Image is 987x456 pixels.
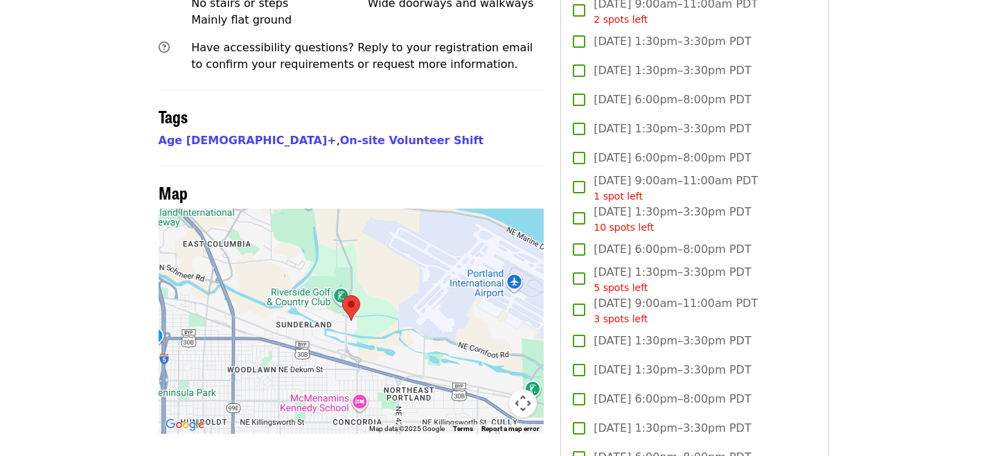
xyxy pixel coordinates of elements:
[159,134,340,147] span: ,
[594,173,758,204] span: [DATE] 9:00am–11:00am PDT
[594,191,643,202] span: 1 spot left
[594,313,648,324] span: 3 spots left
[594,333,751,349] span: [DATE] 1:30pm–3:30pm PDT
[340,134,483,147] a: On-site Volunteer Shift
[594,33,751,50] span: [DATE] 1:30pm–3:30pm PDT
[594,420,751,437] span: [DATE] 1:30pm–3:30pm PDT
[594,14,648,25] span: 2 spots left
[509,389,537,417] button: Map camera controls
[594,362,751,378] span: [DATE] 1:30pm–3:30pm PDT
[594,150,751,166] span: [DATE] 6:00pm–8:00pm PDT
[162,416,208,434] a: Open this area in Google Maps (opens a new window)
[594,222,654,233] span: 10 spots left
[594,204,751,235] span: [DATE] 1:30pm–3:30pm PDT
[594,391,751,407] span: [DATE] 6:00pm–8:00pm PDT
[159,134,337,147] a: Age [DEMOGRAPHIC_DATA]+
[162,416,208,434] img: Google
[594,264,751,295] span: [DATE] 1:30pm–3:30pm PDT
[191,41,533,71] span: Have accessibility questions? Reply to your registration email to confirm your requirements or re...
[159,104,188,128] span: Tags
[594,121,751,137] span: [DATE] 1:30pm–3:30pm PDT
[191,12,368,28] div: Mainly flat ground
[481,425,540,432] a: Report a map error
[453,425,473,432] a: Terms (opens in new tab)
[594,295,758,326] span: [DATE] 9:00am–11:00am PDT
[159,41,170,54] i: question-circle icon
[369,425,445,432] span: Map data ©2025 Google
[159,180,188,204] span: Map
[594,62,751,79] span: [DATE] 1:30pm–3:30pm PDT
[594,282,648,293] span: 5 spots left
[594,91,751,108] span: [DATE] 6:00pm–8:00pm PDT
[594,241,751,258] span: [DATE] 6:00pm–8:00pm PDT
